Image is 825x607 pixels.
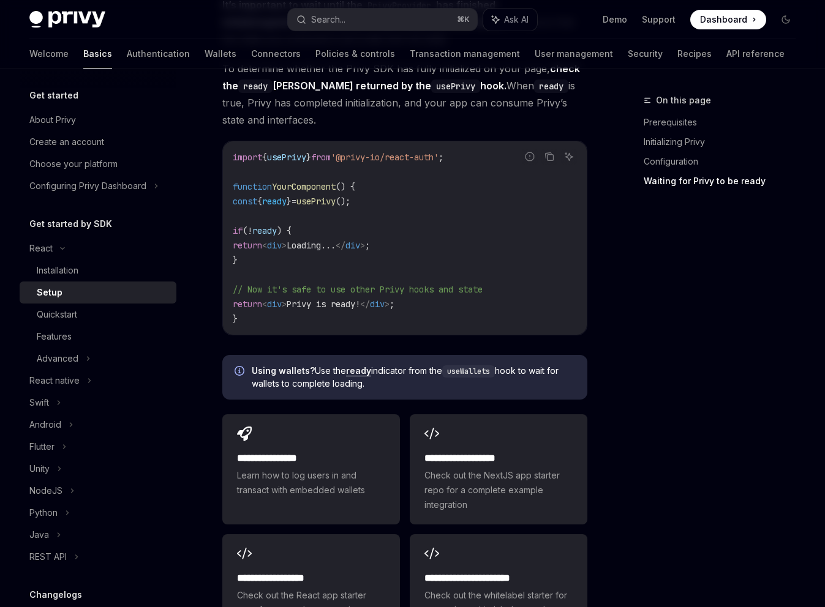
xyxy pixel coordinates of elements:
[642,13,676,26] a: Support
[257,196,262,207] span: {
[237,468,385,497] span: Learn how to log users in and transact with embedded wallets
[267,240,282,251] span: div
[541,149,557,165] button: Copy the contents from the code block
[252,365,315,376] strong: Using wallets?
[534,80,568,93] code: ready
[360,240,365,251] span: >
[233,181,272,192] span: function
[360,299,370,310] span: </
[29,88,78,103] h5: Get started
[37,351,78,366] div: Advanced
[644,152,805,171] a: Configuration
[238,80,273,93] code: ready
[233,225,243,236] span: if
[442,365,495,378] code: useWallets
[233,299,262,310] span: return
[262,240,267,251] span: <
[20,326,176,348] a: Features
[20,109,176,131] a: About Privy
[336,240,345,251] span: </
[29,373,80,388] div: React native
[504,13,529,26] span: Ask AI
[29,217,112,231] h5: Get started by SDK
[20,153,176,175] a: Choose your platform
[644,132,805,152] a: Initializing Privy
[233,240,262,251] span: return
[29,179,146,193] div: Configuring Privy Dashboard
[29,527,49,542] div: Java
[424,468,573,512] span: Check out the NextJS app starter repo for a complete example integration
[267,299,282,310] span: div
[233,255,238,266] span: }
[677,39,712,69] a: Recipes
[410,414,587,524] a: **** **** **** ****Check out the NextJS app starter repo for a complete example integration
[29,439,55,454] div: Flutter
[262,196,287,207] span: ready
[776,10,796,29] button: Toggle dark mode
[37,285,62,300] div: Setup
[522,149,538,165] button: Report incorrect code
[29,417,61,432] div: Android
[277,225,292,236] span: ) {
[20,281,176,303] a: Setup
[29,39,69,69] a: Welcome
[287,240,336,251] span: Loading...
[336,196,350,207] span: ();
[690,10,766,29] a: Dashboard
[29,395,49,410] div: Swift
[252,225,277,236] span: ready
[644,113,805,132] a: Prerequisites
[233,152,262,163] span: import
[37,263,78,278] div: Installation
[439,152,443,163] span: ;
[262,299,267,310] span: <
[83,39,112,69] a: Basics
[251,39,301,69] a: Connectors
[29,135,104,149] div: Create an account
[29,461,50,476] div: Unity
[272,181,336,192] span: YourComponent
[385,299,390,310] span: >
[29,483,62,498] div: NodeJS
[262,152,267,163] span: {
[292,196,296,207] span: =
[267,152,306,163] span: usePrivy
[311,12,345,27] div: Search...
[535,39,613,69] a: User management
[483,9,537,31] button: Ask AI
[603,13,627,26] a: Demo
[431,80,480,93] code: usePrivy
[29,587,82,602] h5: Changelogs
[656,93,711,108] span: On this page
[252,365,575,390] span: Use the indicator from the hook to wait for wallets to complete loading.
[287,299,360,310] span: Privy is ready!
[29,157,118,171] div: Choose your platform
[282,240,287,251] span: >
[37,329,72,344] div: Features
[287,196,292,207] span: }
[222,60,587,128] span: To determine whether the Privy SDK has fully initialized on your page, When is true, Privy has co...
[29,549,67,564] div: REST API
[390,299,394,310] span: ;
[233,284,483,295] span: // Now it's safe to use other Privy hooks and state
[222,414,400,524] a: **** **** **** *Learn how to log users in and transact with embedded wallets
[29,241,53,256] div: React
[345,240,360,251] span: div
[29,113,76,127] div: About Privy
[346,365,371,376] a: ready
[205,39,236,69] a: Wallets
[628,39,663,69] a: Security
[127,39,190,69] a: Authentication
[233,313,238,324] span: }
[311,152,331,163] span: from
[29,505,58,520] div: Python
[370,299,385,310] span: div
[20,259,176,281] a: Installation
[726,39,785,69] a: API reference
[37,307,77,322] div: Quickstart
[644,171,805,191] a: Waiting for Privy to be ready
[288,9,477,31] button: Search...⌘K
[365,240,370,251] span: ;
[315,39,395,69] a: Policies & controls
[296,196,336,207] span: usePrivy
